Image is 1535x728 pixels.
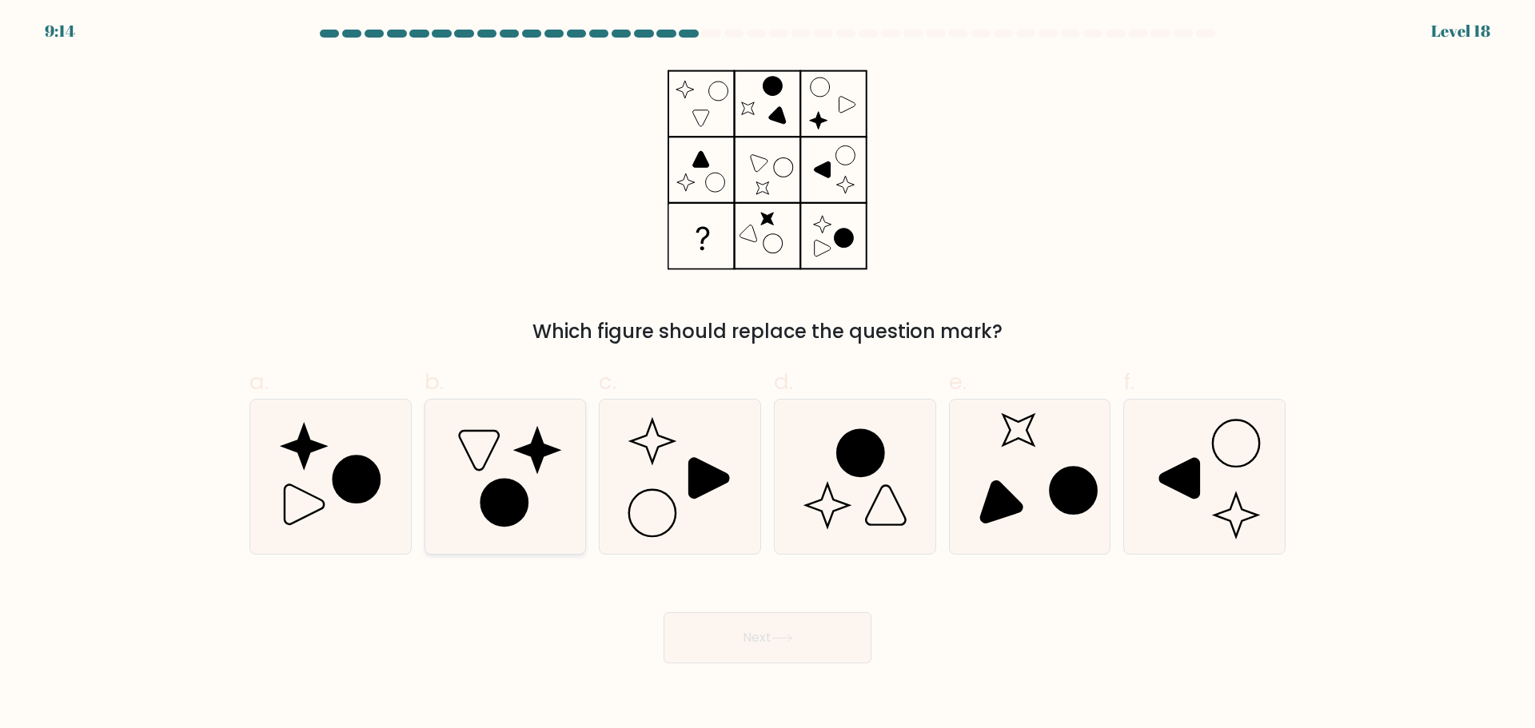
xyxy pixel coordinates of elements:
span: a. [249,366,269,397]
div: Level 18 [1431,19,1490,43]
span: e. [949,366,967,397]
span: d. [774,366,793,397]
span: b. [425,366,444,397]
button: Next [664,612,871,663]
div: 9:14 [45,19,75,43]
div: Which figure should replace the question mark? [259,317,1276,346]
span: c. [599,366,616,397]
span: f. [1123,366,1134,397]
